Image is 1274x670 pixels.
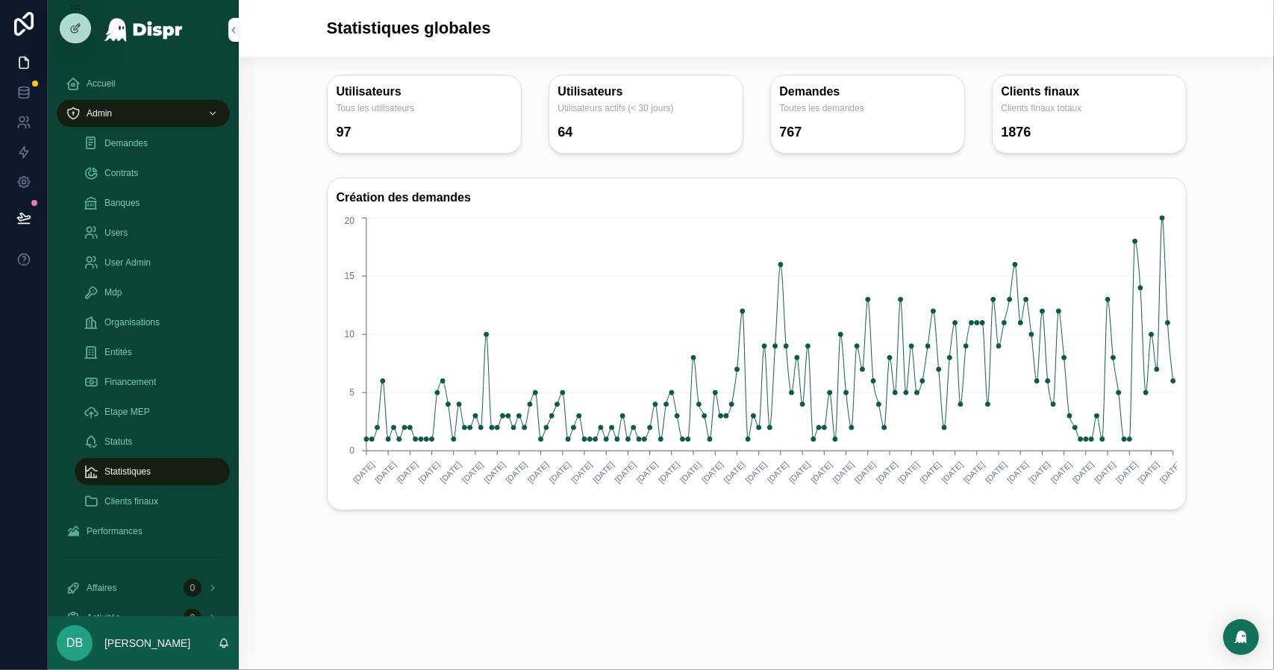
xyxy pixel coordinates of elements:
[66,634,83,652] span: DB
[75,249,230,276] a: User Admin
[351,460,375,484] text: [DATE]
[57,100,230,127] a: Admin
[327,18,491,39] h1: Statistiques globales
[569,460,593,484] text: [DATE]
[75,279,230,306] a: Mdp
[337,187,1177,208] h3: Création des demandes
[104,406,150,418] span: Etape MEP
[87,612,120,624] span: Activités
[438,460,463,484] text: [DATE]
[349,387,355,398] tspan: 5
[831,460,855,484] text: [DATE]
[104,197,140,209] span: Banques
[1093,460,1117,484] text: [DATE]
[743,460,768,484] text: [DATE]
[75,309,230,336] a: Organisations
[337,214,1177,501] div: chart
[75,458,230,485] a: Statistiques
[48,60,239,616] div: scrollable content
[700,460,725,484] text: [DATE]
[104,257,151,269] span: User Admin
[87,525,143,537] span: Performances
[104,227,128,239] span: Users
[874,460,899,484] text: [DATE]
[1136,460,1161,484] text: [DATE]
[634,460,659,484] text: [DATE]
[104,18,184,42] img: App logo
[558,102,734,114] span: Utilisateurs actifs (< 30 jours)
[344,216,355,226] tspan: 20
[104,287,122,298] span: Mdp
[1158,460,1182,484] text: [DATE]
[1002,84,1177,99] h3: Clients finaux
[337,120,352,144] div: 97
[504,460,528,484] text: [DATE]
[104,436,132,448] span: Statuts
[337,84,512,99] h3: Utilisateurs
[75,190,230,216] a: Banques
[780,120,802,144] div: 767
[1070,460,1095,484] text: [DATE]
[75,428,230,455] a: Statuts
[780,84,955,99] h3: Demandes
[1002,120,1031,144] div: 1876
[1005,460,1030,484] text: [DATE]
[57,574,230,601] a: Affaires0
[961,460,986,484] text: [DATE]
[57,70,230,97] a: Accueil
[613,460,637,484] text: [DATE]
[1049,460,1073,484] text: [DATE]
[75,130,230,157] a: Demandes
[918,460,943,484] text: [DATE]
[1027,460,1052,484] text: [DATE]
[678,460,702,484] text: [DATE]
[344,271,355,281] tspan: 15
[344,329,355,339] tspan: 10
[104,495,158,507] span: Clients finaux
[57,518,230,545] a: Performances
[984,460,1008,484] text: [DATE]
[184,609,202,627] div: 0
[722,460,746,484] text: [DATE]
[87,78,116,90] span: Accueil
[1002,102,1177,114] span: Clients finaux totaux
[416,460,441,484] text: [DATE]
[780,102,955,114] span: Toutes les demandes
[558,120,573,144] div: 64
[104,167,138,179] span: Contrats
[87,582,116,594] span: Affaires
[482,460,507,484] text: [DATE]
[547,460,572,484] text: [DATE]
[75,160,230,187] a: Contrats
[940,460,964,484] text: [DATE]
[104,466,151,478] span: Statistiques
[75,398,230,425] a: Etape MEP
[104,137,148,149] span: Demandes
[852,460,877,484] text: [DATE]
[591,460,616,484] text: [DATE]
[525,460,550,484] text: [DATE]
[1114,460,1139,484] text: [DATE]
[787,460,812,484] text: [DATE]
[765,460,790,484] text: [DATE]
[372,460,397,484] text: [DATE]
[184,579,202,597] div: 0
[75,488,230,515] a: Clients finaux
[57,604,230,631] a: Activités0
[656,460,681,484] text: [DATE]
[460,460,484,484] text: [DATE]
[337,102,512,114] span: Tous les utilisateurs
[87,107,112,119] span: Admin
[104,376,156,388] span: Financement
[104,346,132,358] span: Entités
[558,84,734,99] h3: Utilisateurs
[75,219,230,246] a: Users
[1223,619,1259,655] div: Open Intercom Messenger
[809,460,834,484] text: [DATE]
[104,636,190,651] p: [PERSON_NAME]
[395,460,419,484] text: [DATE]
[104,316,160,328] span: Organisations
[896,460,921,484] text: [DATE]
[349,446,355,457] tspan: 0
[75,339,230,366] a: Entités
